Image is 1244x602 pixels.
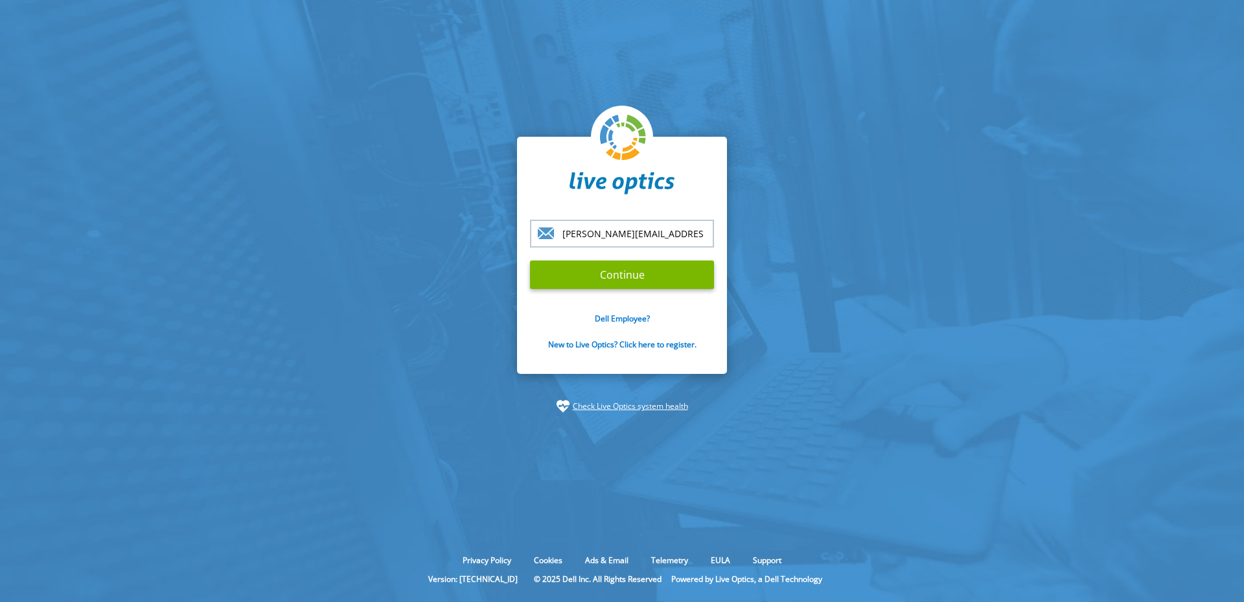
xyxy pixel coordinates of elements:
li: Powered by Live Optics, a Dell Technology [671,573,822,585]
a: Privacy Policy [453,555,521,566]
a: Telemetry [641,555,698,566]
a: Cookies [524,555,572,566]
a: Support [743,555,791,566]
img: liveoptics-word.svg [570,172,674,195]
input: email@address.com [530,220,714,248]
img: liveoptics-logo.svg [600,115,647,161]
img: status-check-icon.svg [557,400,570,413]
a: Check Live Optics system health [573,400,688,413]
input: Continue [530,260,714,289]
li: Version: [TECHNICAL_ID] [422,573,524,585]
a: EULA [701,555,740,566]
a: Ads & Email [575,555,638,566]
a: Dell Employee? [595,313,650,324]
li: © 2025 Dell Inc. All Rights Reserved [527,573,668,585]
a: New to Live Optics? Click here to register. [548,339,697,350]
